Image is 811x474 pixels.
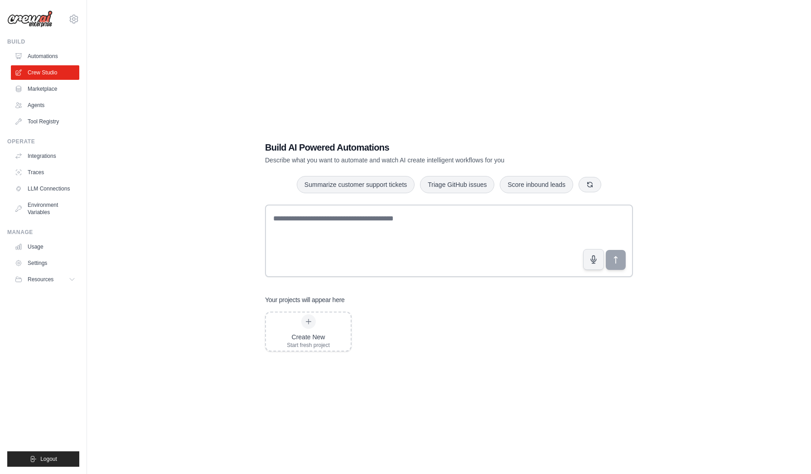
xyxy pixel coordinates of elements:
a: Integrations [11,149,79,163]
a: Crew Studio [11,65,79,80]
button: Resources [11,272,79,287]
button: Summarize customer support tickets [297,176,415,193]
span: Logout [40,455,57,463]
h3: Your projects will appear here [265,295,345,304]
a: Settings [11,256,79,270]
a: Traces [11,165,79,180]
p: Describe what you want to automate and watch AI create intelligent workflows for you [265,156,570,165]
div: Manage [7,229,79,236]
h1: Build AI Powered Automations [265,141,570,154]
div: Build [7,38,79,45]
a: Agents [11,98,79,112]
button: Logout [7,451,79,467]
div: Start fresh project [287,342,330,349]
a: Marketplace [11,82,79,96]
button: Triage GitHub issues [420,176,494,193]
span: Resources [28,276,53,283]
a: Tool Registry [11,114,79,129]
div: Operate [7,138,79,145]
button: Click to speak your automation idea [583,249,604,270]
div: Create New [287,332,330,342]
a: Automations [11,49,79,64]
a: Environment Variables [11,198,79,220]
button: Score inbound leads [500,176,573,193]
a: Usage [11,239,79,254]
button: Get new suggestions [579,177,601,192]
img: Logo [7,10,53,28]
a: LLM Connections [11,181,79,196]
